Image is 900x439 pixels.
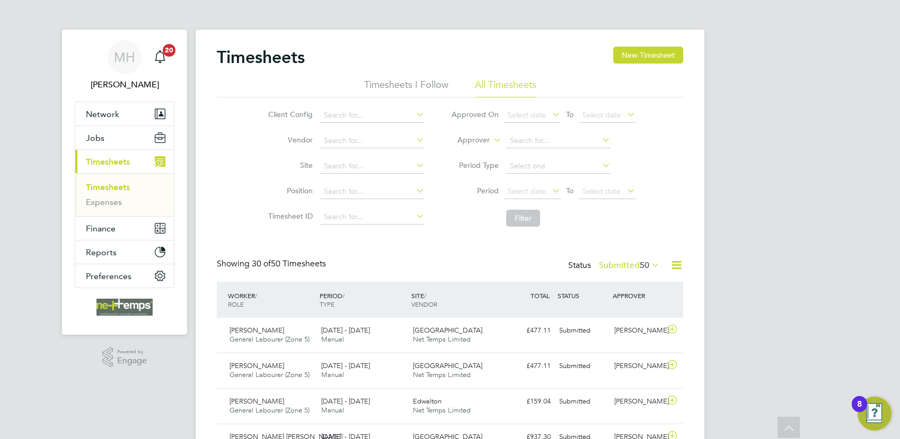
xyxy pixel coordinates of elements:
input: Select one [506,159,611,174]
input: Search for... [320,108,425,123]
input: Search for... [506,133,611,148]
label: Submitted [599,260,660,271]
span: / [255,291,257,300]
div: APPROVER [610,286,665,305]
span: 50 [640,260,649,271]
a: Timesheets [86,182,130,192]
label: Client Config [265,110,313,119]
li: All Timesheets [475,78,536,97]
span: ROLE [228,300,244,308]
div: STATUS [555,286,610,305]
span: [GEOGRAPHIC_DATA] [413,326,482,335]
input: Search for... [320,210,425,225]
nav: Main navigation [62,30,187,335]
h2: Timesheets [217,47,305,68]
span: Manual [321,406,344,415]
span: [DATE] - [DATE] [321,326,370,335]
span: Michael Hallam [75,78,174,91]
span: [DATE] - [DATE] [321,361,370,370]
a: MH[PERSON_NAME] [75,40,174,91]
span: Select date [583,110,621,120]
button: Network [75,102,174,126]
span: TYPE [320,300,334,308]
span: Manual [321,335,344,344]
span: Reports [86,247,117,257]
span: Net Temps Limited [413,406,471,415]
span: 30 of [252,258,271,269]
span: [PERSON_NAME] [230,397,284,406]
span: MH [114,50,135,64]
input: Search for... [320,159,425,174]
span: 20 [163,44,175,57]
label: Position [265,186,313,195]
span: 50 Timesheets [252,258,326,269]
div: £477.11 [500,322,555,339]
li: Timesheets I Follow [364,78,448,97]
div: Showing [217,258,328,270]
div: WORKER [225,286,317,313]
a: Powered byEngage [102,347,147,368]
label: Period Type [451,160,499,170]
span: [PERSON_NAME] [230,361,284,370]
span: Engage [117,356,147,365]
input: Search for... [320,184,425,199]
span: Select date [508,186,546,196]
span: Net Temps Limited [413,370,471,379]
div: Submitted [555,393,610,410]
label: Timesheet ID [265,211,313,221]
input: Search for... [320,133,425,148]
button: Finance [75,217,174,240]
div: £159.04 [500,393,555,410]
span: Select date [508,110,546,120]
div: £477.11 [500,357,555,375]
span: Select date [583,186,621,196]
span: / [424,291,426,300]
div: [PERSON_NAME] [610,393,665,410]
button: New Timesheet [613,47,683,64]
button: Preferences [75,264,174,288]
div: [PERSON_NAME] [610,322,665,339]
span: Manual [321,370,344,379]
label: Approver [442,135,490,146]
span: General Labourer (Zone 5) [230,406,310,415]
span: Net Temps Limited [413,335,471,344]
span: Network [86,109,119,119]
label: Vendor [265,135,313,145]
div: Submitted [555,357,610,375]
label: Approved On [451,110,499,119]
button: Open Resource Center, 8 new notifications [858,397,892,431]
button: Filter [506,210,540,227]
div: 8 [857,404,862,418]
span: [PERSON_NAME] [230,326,284,335]
span: [GEOGRAPHIC_DATA] [413,361,482,370]
button: Reports [75,240,174,264]
span: / [342,291,345,300]
button: Timesheets [75,150,174,173]
span: Preferences [86,271,131,281]
span: Edwalton [413,397,442,406]
span: General Labourer (Zone 5) [230,335,310,344]
img: net-temps-logo-retina.png [96,299,153,316]
a: Expenses [86,197,122,207]
span: Finance [86,223,116,234]
div: Submitted [555,322,610,339]
div: SITE [409,286,500,313]
button: Jobs [75,126,174,149]
span: To [563,184,577,198]
span: General Labourer (Zone 5) [230,370,310,379]
span: Powered by [117,347,147,356]
span: VENDOR [411,300,437,308]
span: [DATE] - [DATE] [321,397,370,406]
label: Site [265,160,313,170]
span: Jobs [86,133,104,143]
div: Status [568,258,662,273]
span: Timesheets [86,157,130,167]
a: 20 [149,40,171,74]
div: PERIOD [317,286,409,313]
div: [PERSON_NAME] [610,357,665,375]
label: Period [451,186,499,195]
span: TOTAL [531,291,550,300]
span: To [563,107,577,121]
div: Timesheets [75,173,174,216]
a: Go to home page [75,299,174,316]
